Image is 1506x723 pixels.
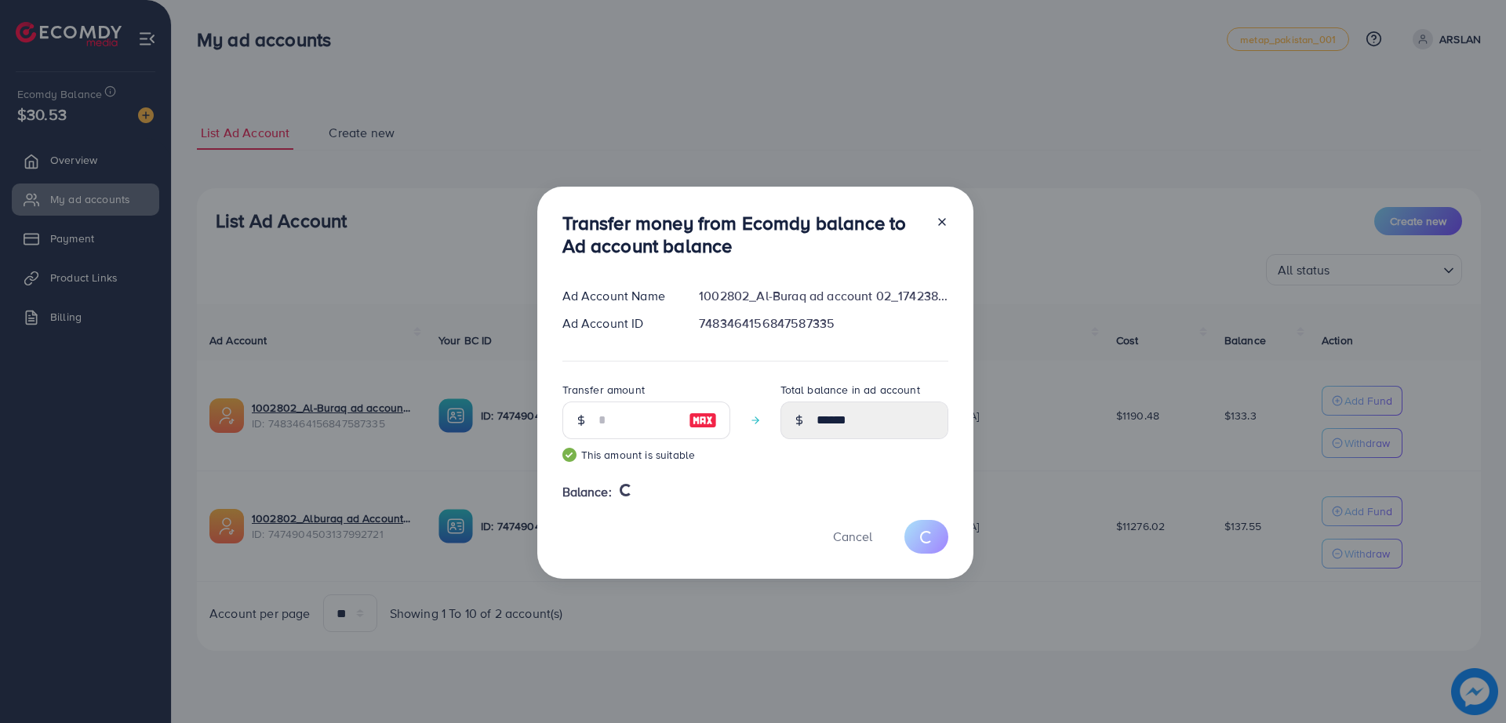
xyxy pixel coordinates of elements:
small: This amount is suitable [562,447,730,463]
img: image [689,411,717,430]
label: Total balance in ad account [780,382,920,398]
h3: Transfer money from Ecomdy balance to Ad account balance [562,212,923,257]
img: guide [562,448,577,462]
div: 7483464156847587335 [686,314,960,332]
div: Ad Account Name [550,287,687,305]
div: 1002802_Al-Buraq ad account 02_1742380041767 [686,287,960,305]
button: Cancel [813,520,892,554]
div: Ad Account ID [550,314,687,332]
label: Transfer amount [562,382,645,398]
span: Balance: [562,483,612,501]
span: Cancel [833,528,872,545]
